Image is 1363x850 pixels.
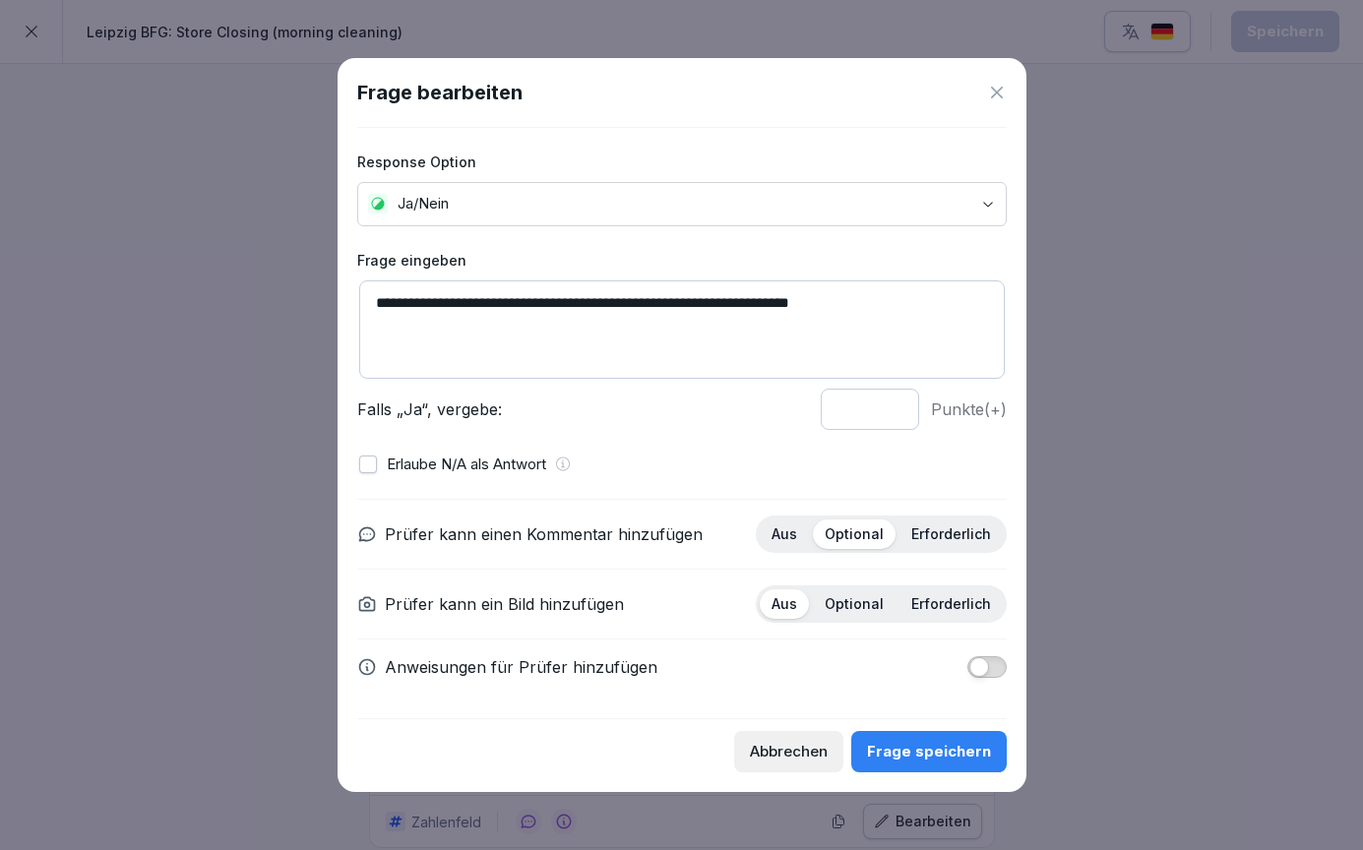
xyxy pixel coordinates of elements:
label: Response Option [357,152,1007,172]
p: Erlaube N/A als Antwort [387,454,546,476]
p: Prüfer kann ein Bild hinzufügen [385,592,624,616]
div: Frage speichern [867,741,991,762]
p: Falls „Ja“, vergebe: [357,397,809,421]
button: Abbrechen [734,731,843,772]
p: Prüfer kann einen Kommentar hinzufügen [385,522,703,546]
label: Frage eingeben [357,250,1007,271]
p: Optional [825,595,884,613]
p: Punkte (+) [931,397,1007,421]
p: Anweisungen für Prüfer hinzufügen [385,655,657,679]
button: Frage speichern [851,731,1007,772]
p: Aus [772,595,797,613]
p: Optional [825,525,884,543]
p: Erforderlich [911,595,991,613]
h1: Frage bearbeiten [357,78,523,107]
div: Abbrechen [750,741,828,762]
p: Aus [772,525,797,543]
p: Erforderlich [911,525,991,543]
